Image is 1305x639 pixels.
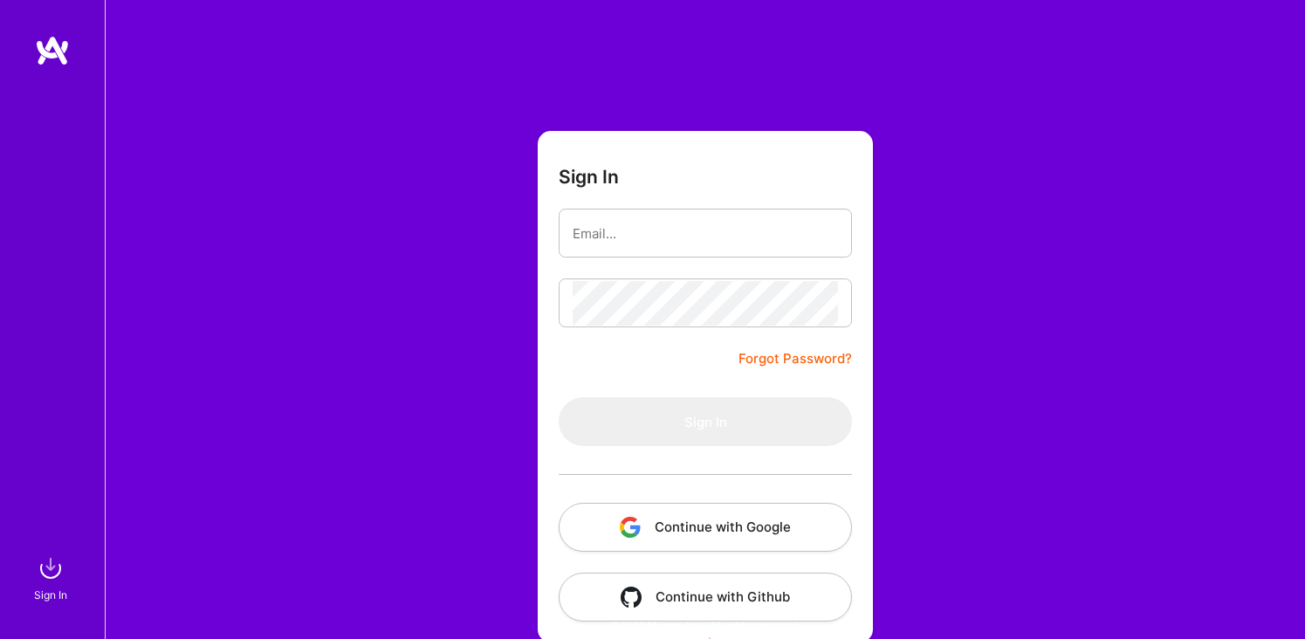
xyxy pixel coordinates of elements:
img: logo [35,35,70,66]
h3: Sign In [559,166,619,188]
a: Forgot Password? [738,348,852,369]
button: Continue with Github [559,573,852,622]
img: icon [620,517,641,538]
img: sign in [33,551,68,586]
a: sign inSign In [37,551,68,604]
button: Sign In [559,397,852,446]
div: Sign In [34,586,67,604]
button: Continue with Google [559,503,852,552]
img: icon [621,587,642,608]
input: Email... [573,211,838,256]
